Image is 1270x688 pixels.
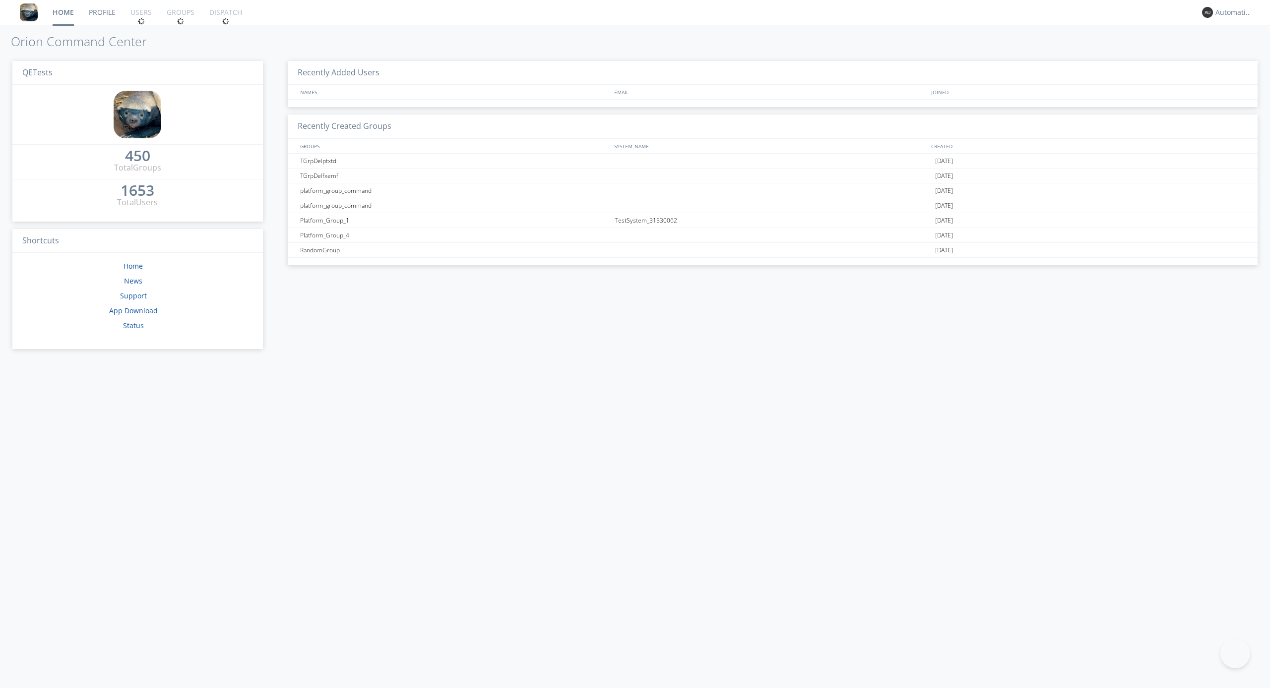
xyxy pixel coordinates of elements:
[125,151,150,162] a: 450
[298,213,613,228] div: Platform_Group_1
[298,85,609,99] div: NAMES
[288,243,1258,258] a: RandomGroup[DATE]
[935,228,953,243] span: [DATE]
[612,139,929,153] div: SYSTEM_NAME
[935,169,953,183] span: [DATE]
[298,243,613,257] div: RandomGroup
[935,154,953,169] span: [DATE]
[935,243,953,258] span: [DATE]
[121,185,154,197] a: 1653
[114,162,161,173] div: Total Groups
[124,276,142,286] a: News
[935,198,953,213] span: [DATE]
[288,154,1258,169] a: TGrpDelptxtd[DATE]
[298,183,613,198] div: platform_group_command
[298,154,613,168] div: TGrpDelptxtd
[1215,7,1253,17] div: Automation+0004
[288,115,1258,139] h3: Recently Created Groups
[121,185,154,195] div: 1653
[929,139,1248,153] div: CREATED
[114,91,161,138] img: 8ff700cf5bab4eb8a436322861af2272
[288,169,1258,183] a: TGrpDelfxemf[DATE]
[124,261,143,271] a: Home
[117,197,158,208] div: Total Users
[288,228,1258,243] a: Platform_Group_4[DATE]
[123,321,144,330] a: Status
[20,3,38,21] img: 8ff700cf5bab4eb8a436322861af2272
[612,85,929,99] div: EMAIL
[613,213,933,228] div: TestSystem_31530062
[288,198,1258,213] a: platform_group_command[DATE]
[935,213,953,228] span: [DATE]
[125,151,150,161] div: 450
[298,139,609,153] div: GROUPS
[288,183,1258,198] a: platform_group_command[DATE]
[929,85,1248,99] div: JOINED
[138,18,145,25] img: spin.svg
[109,306,158,315] a: App Download
[935,183,953,198] span: [DATE]
[1220,638,1250,668] iframe: Toggle Customer Support
[298,169,613,183] div: TGrpDelfxemf
[222,18,229,25] img: spin.svg
[22,67,53,78] span: QETests
[288,61,1258,85] h3: Recently Added Users
[298,228,613,242] div: Platform_Group_4
[288,213,1258,228] a: Platform_Group_1TestSystem_31530062[DATE]
[177,18,184,25] img: spin.svg
[120,291,147,300] a: Support
[12,229,263,253] h3: Shortcuts
[298,198,613,213] div: platform_group_command
[1202,7,1213,18] img: 373638.png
